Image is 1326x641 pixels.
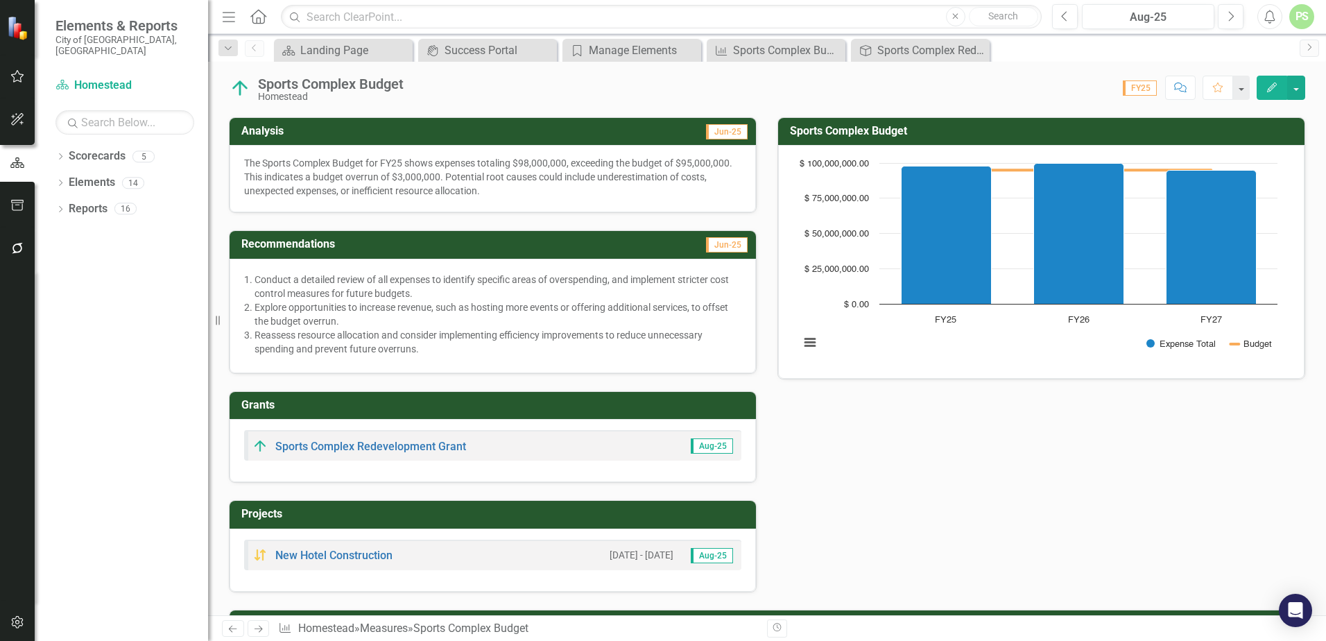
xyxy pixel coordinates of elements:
[854,42,986,59] a: Sports Complex Redevelopment Grant
[1279,594,1312,627] div: Open Intercom Messenger
[566,42,698,59] a: Manage Elements
[275,440,466,453] a: Sports Complex Redevelopment Grant
[69,175,115,191] a: Elements
[55,17,194,34] span: Elements & Reports
[241,238,589,250] h3: Recommendations
[804,265,869,274] text: $ 25,000,000.00
[258,92,404,102] div: Homestead
[988,10,1018,22] span: Search
[877,42,986,59] div: Sports Complex Redevelopment Grant
[1087,9,1209,26] div: Aug-25
[1230,339,1272,349] button: Show Budget
[706,237,748,253] span: Jun-25
[902,164,1257,305] g: Expense Total, series 1 of 2. Bar series with 3 bars.
[275,549,393,562] a: New Hotel Construction
[1200,316,1222,325] text: FY27
[229,77,251,99] img: On Target
[258,76,404,92] div: Sports Complex Budget
[804,230,869,239] text: $ 50,000,000.00
[55,34,194,57] small: City of [GEOGRAPHIC_DATA], [GEOGRAPHIC_DATA]
[610,549,673,562] small: [DATE] - [DATE]
[241,125,493,137] h3: Analysis
[255,300,741,328] p: Explore opportunities to increase revenue, such as hosting more events or offering additional ser...
[278,621,757,637] div: » »
[691,548,733,563] span: Aug-25
[252,438,268,454] img: On Target
[1146,339,1215,349] button: Show Expense Total
[1123,80,1157,96] span: FY25
[69,148,126,164] a: Scorecards
[252,547,268,563] img: Caution
[255,273,741,300] p: Conduct a detailed review of all expenses to identify specific areas of overspending, and impleme...
[1166,171,1257,305] path: FY27, 95,000,000. Expense Total.
[790,125,1298,137] h3: Sports Complex Budget
[589,42,698,59] div: Manage Elements
[1068,316,1090,325] text: FY26
[733,42,842,59] div: Sports Complex Budget
[55,110,194,135] input: Search Below...
[793,156,1290,364] div: Chart. Highcharts interactive chart.
[1082,4,1214,29] button: Aug-25
[69,201,107,217] a: Reports
[132,151,155,162] div: 5
[255,328,741,356] p: Reassess resource allocation and consider implementing efficiency improvements to reduce unnecess...
[1034,164,1124,305] path: FY26, 100,000,000. Expense Total.
[706,124,748,139] span: Jun-25
[935,316,956,325] text: FY25
[122,177,144,189] div: 14
[244,156,741,198] p: The Sports Complex Budget for FY25 shows expenses totaling $98,000,000, exceeding the budget of $...
[710,42,842,59] a: Sports Complex Budget
[298,622,354,635] a: Homestead
[241,399,749,411] h3: Grants
[277,42,409,59] a: Landing Page
[241,508,749,520] h3: Projects
[902,166,992,305] path: FY25, 98,000,000. Expense Total.
[844,300,869,309] text: $ 0.00
[1289,4,1314,29] button: PS
[445,42,553,59] div: Success Portal
[804,194,869,203] text: $ 75,000,000.00
[300,42,409,59] div: Landing Page
[800,333,820,352] button: View chart menu, Chart
[360,622,408,635] a: Measures
[691,438,733,454] span: Aug-25
[7,16,31,40] img: ClearPoint Strategy
[55,78,194,94] a: Homestead
[1243,340,1272,349] text: Budget
[793,156,1284,364] svg: Interactive chart
[969,7,1038,26] button: Search
[114,203,137,215] div: 16
[800,160,869,169] text: $ 100,000,000.00
[413,622,528,635] div: Sports Complex Budget
[281,5,1042,29] input: Search ClearPoint...
[422,42,553,59] a: Success Portal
